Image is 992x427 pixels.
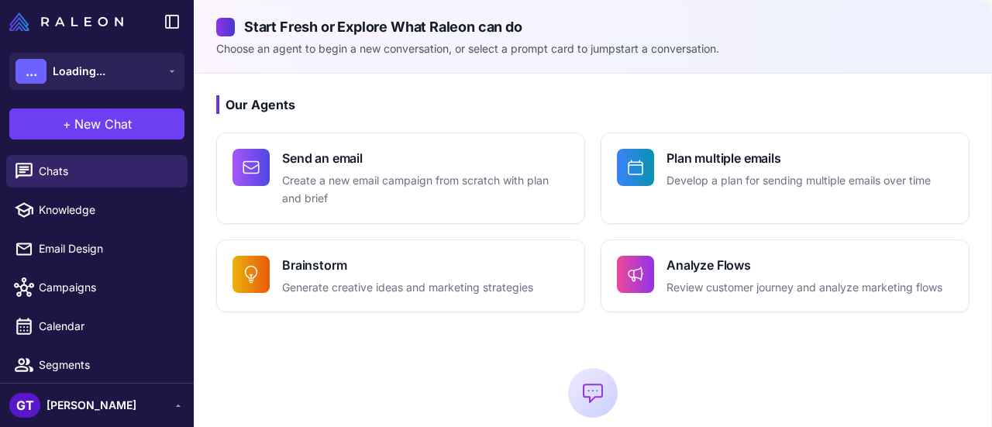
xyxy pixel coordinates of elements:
[216,95,970,114] h3: Our Agents
[601,239,970,313] button: Analyze FlowsReview customer journey and analyze marketing flows
[46,397,136,414] span: [PERSON_NAME]
[9,393,40,418] div: GT
[15,59,46,84] div: ...
[6,271,188,304] a: Campaigns
[39,201,175,219] span: Knowledge
[216,40,970,57] p: Choose an agent to begin a new conversation, or select a prompt card to jumpstart a conversation.
[666,279,942,297] p: Review customer journey and analyze marketing flows
[282,172,569,208] p: Create a new email campaign from scratch with plan and brief
[282,256,533,274] h4: Brainstorm
[216,133,585,224] button: Send an emailCreate a new email campaign from scratch with plan and brief
[282,149,569,167] h4: Send an email
[53,63,105,80] span: Loading...
[6,155,188,188] a: Chats
[39,240,175,257] span: Email Design
[74,115,132,133] span: New Chat
[666,149,931,167] h4: Plan multiple emails
[601,133,970,224] button: Plan multiple emailsDevelop a plan for sending multiple emails over time
[6,310,188,343] a: Calendar
[282,279,533,297] p: Generate creative ideas and marketing strategies
[216,16,970,37] h2: Start Fresh or Explore What Raleon can do
[6,232,188,265] a: Email Design
[39,356,175,374] span: Segments
[9,12,129,31] a: Raleon Logo
[6,194,188,226] a: Knowledge
[6,349,188,381] a: Segments
[9,53,184,90] button: ...Loading...
[9,12,123,31] img: Raleon Logo
[666,172,931,190] p: Develop a plan for sending multiple emails over time
[216,239,585,313] button: BrainstormGenerate creative ideas and marketing strategies
[39,318,175,335] span: Calendar
[666,256,942,274] h4: Analyze Flows
[39,163,175,180] span: Chats
[63,115,71,133] span: +
[39,279,175,296] span: Campaigns
[9,108,184,139] button: +New Chat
